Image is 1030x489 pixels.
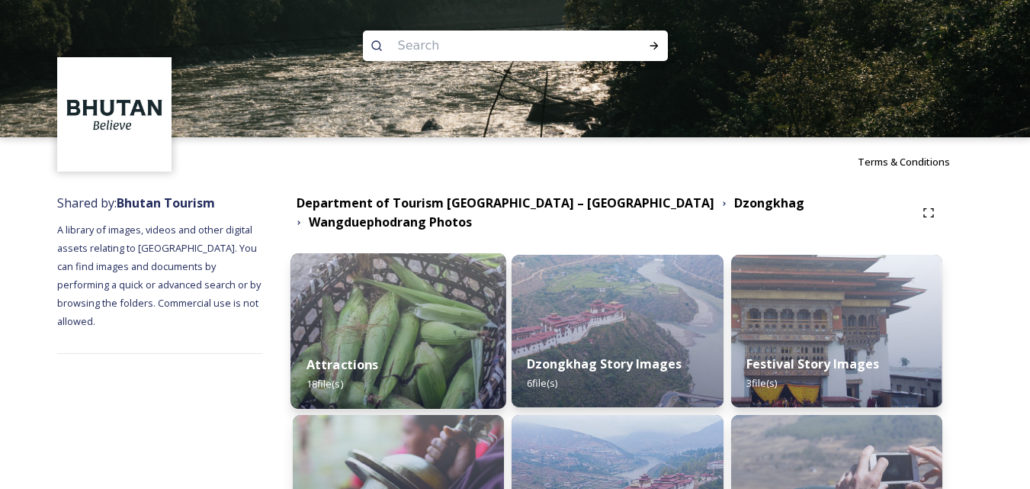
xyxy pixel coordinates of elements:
[117,195,215,211] strong: Bhutan Tourism
[290,253,506,409] img: local3.jpg
[309,214,472,230] strong: Wangduephodrang Photos
[746,355,879,372] strong: Festival Story Images
[731,255,942,407] img: festival2%282%29.jpg
[57,223,263,328] span: A library of images, videos and other digital assets relating to [GEOGRAPHIC_DATA]. You can find ...
[390,29,599,63] input: Search
[527,355,682,372] strong: Dzongkhag Story Images
[527,376,557,390] span: 6 file(s)
[746,376,777,390] span: 3 file(s)
[59,60,170,170] img: BT_Logo_BB_Lockup_CMYK_High%2520Res.jpg
[306,356,378,373] strong: Attractions
[306,377,342,391] span: 18 file(s)
[512,255,723,407] img: Wangdue%2520Dzong.jpg
[734,195,804,211] strong: Dzongkhag
[858,155,950,169] span: Terms & Conditions
[57,195,215,211] span: Shared by:
[297,195,714,211] strong: Department of Tourism [GEOGRAPHIC_DATA] – [GEOGRAPHIC_DATA]
[858,153,973,171] a: Terms & Conditions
